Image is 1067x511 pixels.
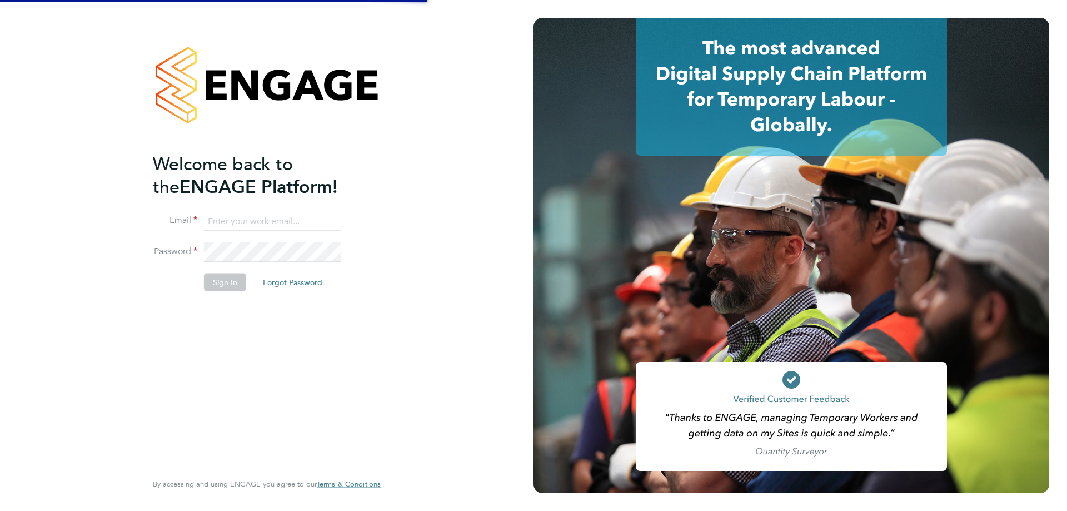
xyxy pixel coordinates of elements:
a: Terms & Conditions [317,480,381,489]
button: Forgot Password [254,274,331,291]
label: Email [153,215,197,226]
input: Enter your work email... [204,211,341,231]
button: Sign In [204,274,246,291]
span: Welcome back to the [153,153,293,197]
span: By accessing and using ENGAGE you agree to our [153,479,381,489]
label: Password [153,246,197,257]
h2: ENGAGE Platform! [153,152,370,198]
